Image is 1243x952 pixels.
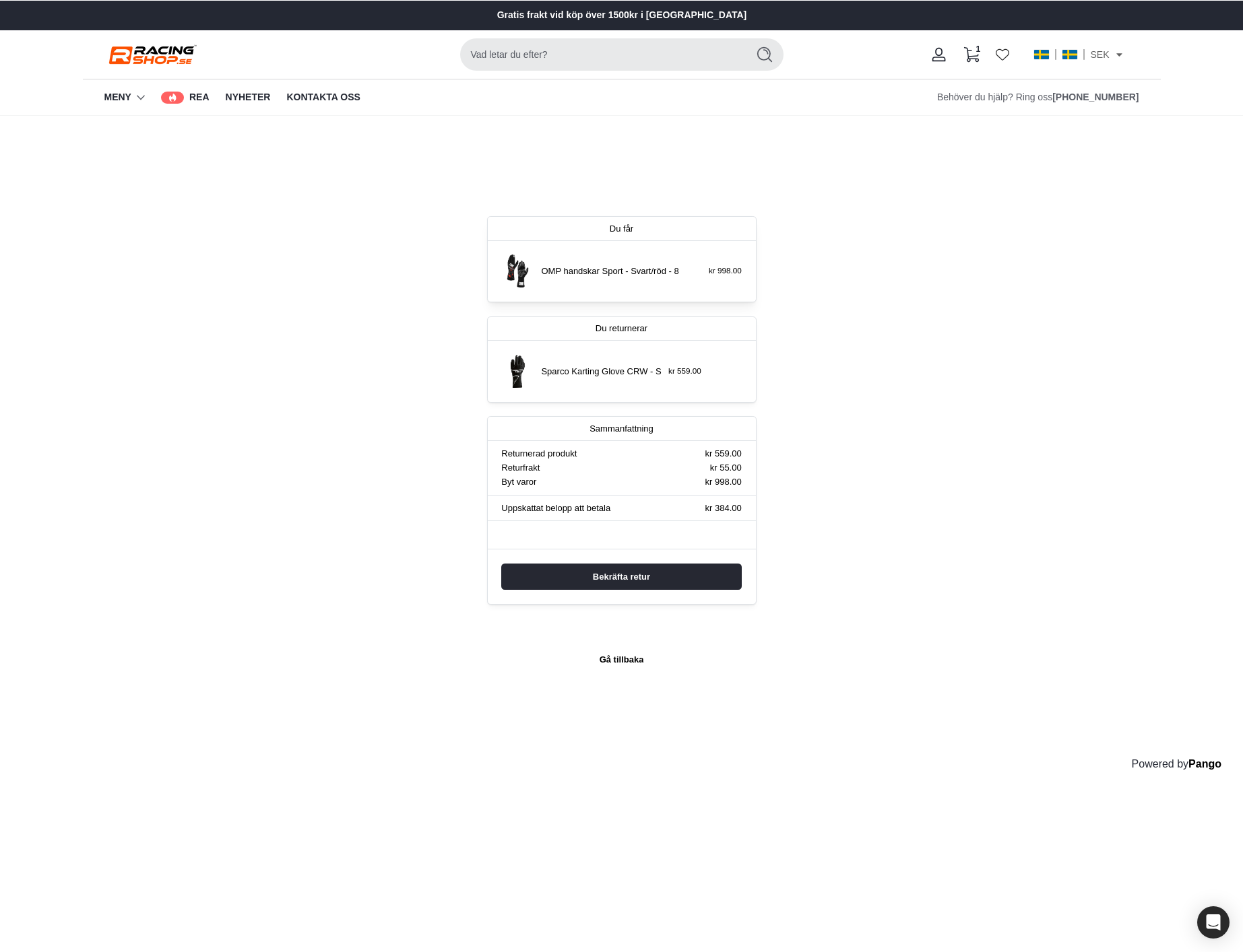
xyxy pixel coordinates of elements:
[1121,756,1232,773] p: Powered by
[189,90,210,105] span: REA
[487,183,757,203] h1: Granska detaljerna i din begäran
[705,475,742,489] p: kr 998.00
[104,79,145,116] summary: Meny
[501,501,610,515] p: Uppskattat belopp att betala
[161,79,210,116] a: REA
[585,646,658,673] button: Gå tillbaka
[286,79,360,116] a: Kontakta oss
[955,33,988,76] modal-opener: Varukorgsfack
[501,475,536,489] p: Byt varor
[1188,758,1221,770] a: Pango
[501,461,540,475] p: Returfrakt
[705,501,742,515] p: kr 384.00
[460,38,740,71] input: Sök på webbplatsen
[501,222,741,236] p: Du får
[501,321,741,335] p: Du returnerar
[996,48,1009,61] a: Wishlist page link
[541,364,661,378] p: Sparco Karting Glove CRW - S
[705,446,742,461] p: kr 559.00
[668,365,701,378] p: kr 559.00
[104,90,131,105] a: Meny
[501,564,741,590] button: Bekräfta retur
[104,42,199,67] a: Racing shop Racing shop
[710,461,742,475] p: kr 55.00
[709,265,742,277] p: kr 998.00
[104,42,199,67] img: Racing shop
[226,90,271,105] span: Nyheter
[541,264,678,278] p: OMP handskar Sport - Svart/röd - 8
[501,446,577,461] p: Returnerad produkt
[501,421,741,436] p: Sammanfattning
[1197,906,1230,939] div: Open Intercom Messenger
[1062,49,1078,60] img: se
[955,33,988,76] a: Varukorg
[600,647,644,672] span: Gå tillbaka
[433,3,810,28] slider-component: Bildspel
[501,254,534,287] img: 6174-omp-handschuh-sport-schwarz-rot.webp
[593,564,650,589] span: Bekräfta retur
[1052,90,1139,105] a: Ring oss på +46303-40 49 05
[937,90,1139,105] div: Behöver du hjälp? Ring oss
[286,90,360,105] span: Kontakta oss
[226,79,271,116] a: Nyheter
[1090,48,1109,61] span: SEK
[501,355,534,388] img: Sparco_Karting_Glove_CRW_-_Racing_shop-3271797.jpg
[1033,49,1050,60] img: se
[497,8,746,23] a: Gratis frakt vid köp över 1500kr i [GEOGRAPHIC_DATA]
